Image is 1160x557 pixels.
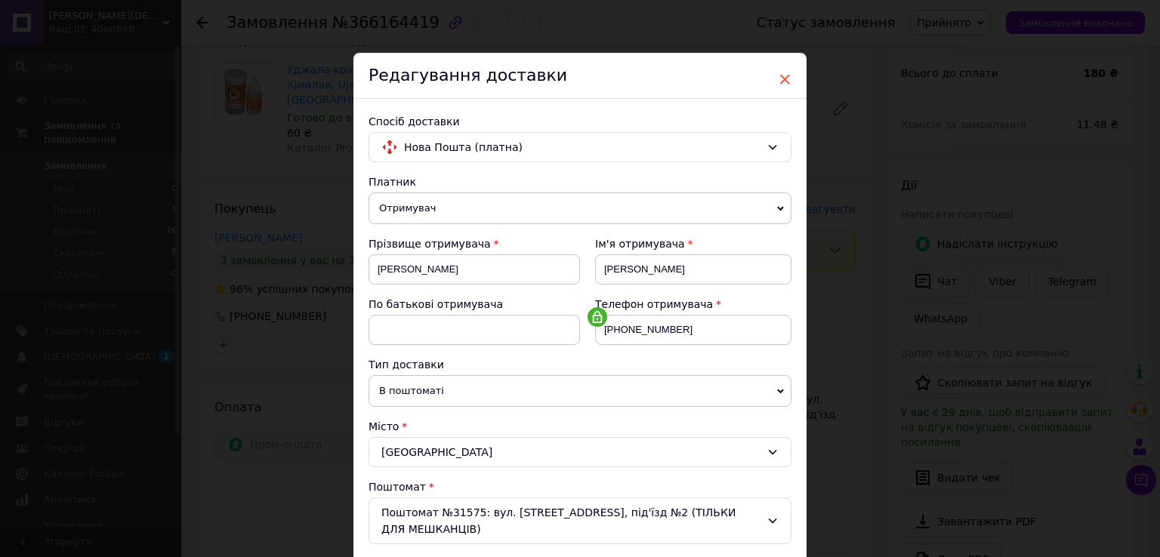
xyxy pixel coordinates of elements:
[369,192,791,224] span: Отримувач
[369,497,791,544] div: Поштомат №31575: вул. [STREET_ADDRESS], під'їзд №2 (ТІЛЬКИ ДЛЯ МЕШКАНЦІВ)
[595,315,791,345] input: +380
[369,479,791,494] div: Поштомат
[369,375,791,407] span: В поштоматі
[369,176,416,188] span: Платник
[369,238,491,250] span: Прізвище отримувача
[595,298,713,310] span: Телефон отримувача
[369,437,791,467] div: [GEOGRAPHIC_DATA]
[404,139,760,155] span: Нова Пошта (платна)
[595,238,685,250] span: Ім'я отримувача
[778,66,791,92] span: ×
[369,359,444,371] span: Тип доставки
[369,419,791,434] div: Місто
[353,53,807,99] div: Редагування доставки
[369,114,791,129] div: Спосіб доставки
[369,298,503,310] span: По батькові отримувача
